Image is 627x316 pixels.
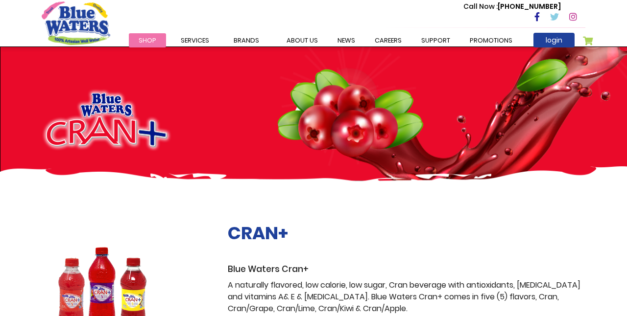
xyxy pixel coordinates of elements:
[277,33,328,47] a: about us
[171,33,219,47] a: Services
[411,33,460,47] a: support
[181,36,209,45] span: Services
[365,33,411,47] a: careers
[228,279,585,315] p: A naturally flavored, low calorie, low sugar, Cran beverage with antioxidants, [MEDICAL_DATA] and...
[228,223,585,244] h2: CRAN+
[234,36,259,45] span: Brands
[533,33,575,47] a: login
[228,264,585,274] h3: Blue Waters Cran+
[224,33,269,47] a: Brands
[463,1,498,11] span: Call Now :
[42,1,110,45] a: store logo
[328,33,365,47] a: News
[139,36,156,45] span: Shop
[129,33,166,47] a: Shop
[463,1,561,12] p: [PHONE_NUMBER]
[460,33,522,47] a: Promotions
